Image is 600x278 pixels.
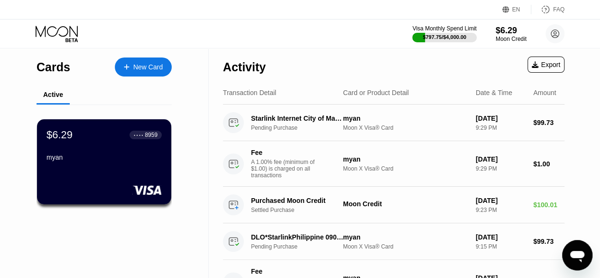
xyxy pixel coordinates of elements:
div: [DATE] [476,155,526,163]
div: [DATE] [476,233,526,241]
div: myan [343,233,468,241]
div: Settled Purchase [251,207,352,213]
div: 8959 [145,132,157,138]
div: Starlink Internet City of MakatPH [251,115,345,122]
div: A 1.00% fee (minimum of $1.00) is charged on all transactions [251,159,322,179]
div: Cards [37,60,70,74]
div: Purchased Moon CreditSettled PurchaseMoon Credit[DATE]9:23 PM$100.01 [223,187,564,223]
div: $99.73 [533,119,564,126]
div: DLO*StarlinkPhilippine 090000000 PHPending PurchasemyanMoon X Visa® Card[DATE]9:15 PM$99.73 [223,223,564,260]
div: Amount [533,89,556,96]
div: Pending Purchase [251,125,352,131]
div: $6.29 [46,129,73,141]
div: myan [343,155,468,163]
div: Export [532,61,560,68]
div: Visa Monthly Spend Limit [412,25,476,32]
div: DLO*StarlinkPhilippine 090000000 PH [251,233,345,241]
div: FeeA 1.00% fee (minimum of $1.00) is charged on all transactionsmyanMoon X Visa® Card[DATE]9:29 P... [223,141,564,187]
div: EN [502,5,531,14]
div: Moon X Visa® Card [343,125,468,131]
div: Active [43,91,63,98]
div: $6.29 [496,26,526,36]
div: $99.73 [533,238,564,245]
iframe: Button to launch messaging window [562,240,592,270]
div: [DATE] [476,197,526,204]
div: Starlink Internet City of MakatPHPending PurchasemyanMoon X Visa® Card[DATE]9:29 PM$99.73 [223,105,564,141]
div: Purchased Moon Credit [251,197,345,204]
div: [DATE] [476,115,526,122]
div: Activity [223,60,266,74]
div: 9:15 PM [476,243,526,250]
div: EN [512,6,520,13]
div: Export [527,57,564,73]
div: Moon Credit [496,36,526,42]
div: ● ● ● ● [134,134,143,136]
div: Transaction Detail [223,89,276,96]
div: FAQ [553,6,564,13]
div: $1.00 [533,160,564,168]
div: 9:29 PM [476,165,526,172]
div: New Card [133,63,163,71]
div: $6.29● ● ● ●8959myan [37,119,171,204]
div: 9:29 PM [476,125,526,131]
div: Fee [251,149,317,156]
div: $6.29Moon Credit [496,26,526,42]
div: $797.75 / $4,000.00 [423,34,466,40]
div: Moon X Visa® Card [343,243,468,250]
div: myan [343,115,468,122]
div: myan [46,153,162,161]
div: Fee [251,268,317,275]
div: Moon Credit [343,200,468,208]
div: Visa Monthly Spend Limit$797.75/$4,000.00 [412,25,476,42]
div: FAQ [531,5,564,14]
div: Pending Purchase [251,243,352,250]
div: Moon X Visa® Card [343,165,468,172]
div: Card or Product Detail [343,89,409,96]
div: $100.01 [533,201,564,209]
div: Date & Time [476,89,512,96]
div: 9:23 PM [476,207,526,213]
div: New Card [115,58,172,77]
